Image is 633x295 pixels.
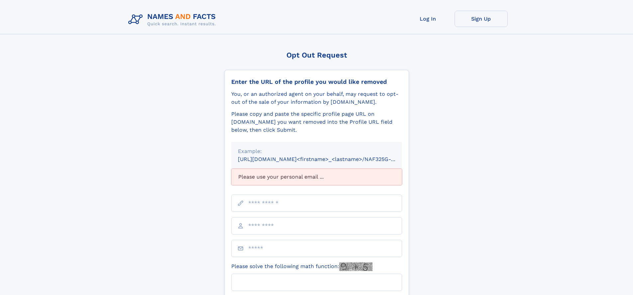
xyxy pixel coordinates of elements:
label: Please solve the following math function: [231,262,372,271]
img: Logo Names and Facts [126,11,221,29]
div: Enter the URL of the profile you would like removed [231,78,402,85]
a: Sign Up [455,11,508,27]
a: Log In [401,11,455,27]
div: Please use your personal email ... [231,169,402,185]
div: Please copy and paste the specific profile page URL on [DOMAIN_NAME] you want removed into the Pr... [231,110,402,134]
div: Example: [238,147,395,155]
div: Opt Out Request [224,51,409,59]
div: You, or an authorized agent on your behalf, may request to opt-out of the sale of your informatio... [231,90,402,106]
small: [URL][DOMAIN_NAME]<firstname>_<lastname>/NAF325G-xxxxxxxx [238,156,415,162]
